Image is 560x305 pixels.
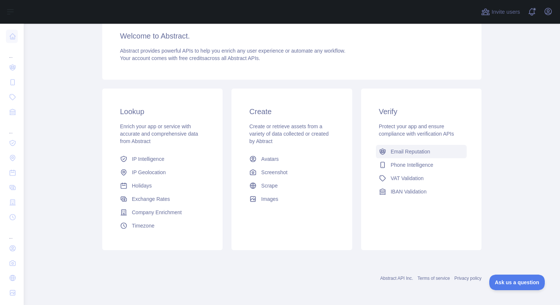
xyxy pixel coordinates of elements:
[117,192,208,206] a: Exchange Rates
[261,182,277,189] span: Scrape
[376,185,467,198] a: IBAN Validation
[120,123,198,144] span: Enrich your app or service with accurate and comprehensive data from Abstract
[246,166,337,179] a: Screenshot
[380,276,413,281] a: Abstract API Inc.
[249,123,329,144] span: Create or retrieve assets from a variety of data collected or created by Abtract
[120,55,260,61] span: Your account comes with across all Abstract APIs.
[117,206,208,219] a: Company Enrichment
[480,6,521,18] button: Invite users
[379,123,454,137] span: Protect your app and ensure compliance with verification APIs
[132,209,182,216] span: Company Enrichment
[132,195,170,203] span: Exchange Rates
[376,145,467,158] a: Email Reputation
[391,148,430,155] span: Email Reputation
[261,155,279,163] span: Avatars
[120,31,464,41] h3: Welcome to Abstract.
[376,158,467,172] a: Phone Intelligence
[417,276,450,281] a: Terms of service
[261,195,278,203] span: Images
[6,225,18,240] div: ...
[117,152,208,166] a: IP Intelligence
[391,188,427,195] span: IBAN Validation
[117,166,208,179] a: IP Geolocation
[489,275,545,290] iframe: Toggle Customer Support
[117,179,208,192] a: Holidays
[132,169,166,176] span: IP Geolocation
[491,8,520,16] span: Invite users
[379,106,464,117] h3: Verify
[6,44,18,59] div: ...
[246,179,337,192] a: Scrape
[120,106,205,117] h3: Lookup
[132,182,152,189] span: Holidays
[132,222,154,229] span: Timezone
[391,161,433,169] span: Phone Intelligence
[249,106,334,117] h3: Create
[117,219,208,232] a: Timezone
[246,192,337,206] a: Images
[179,55,204,61] span: free credits
[261,169,287,176] span: Screenshot
[391,175,424,182] span: VAT Validation
[454,276,481,281] a: Privacy policy
[376,172,467,185] a: VAT Validation
[132,155,164,163] span: IP Intelligence
[6,120,18,135] div: ...
[120,48,346,54] span: Abstract provides powerful APIs to help you enrich any user experience or automate any workflow.
[246,152,337,166] a: Avatars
